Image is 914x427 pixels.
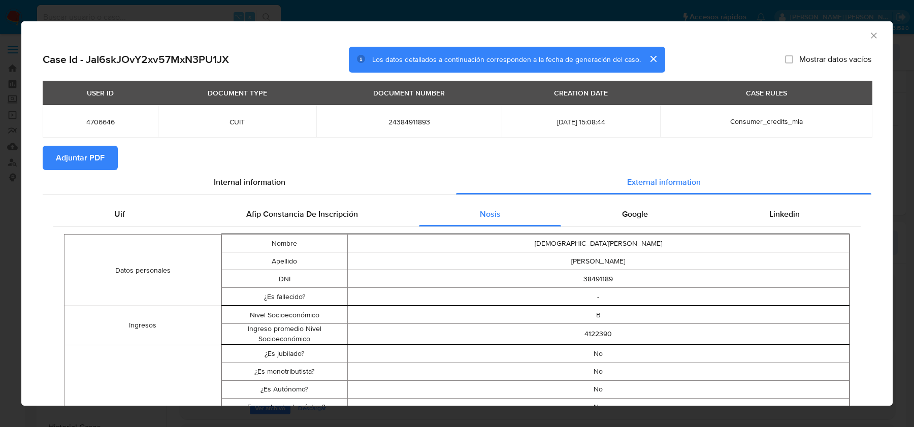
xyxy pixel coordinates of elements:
[627,176,701,188] span: External information
[55,117,146,126] span: 4706646
[347,306,850,324] td: B
[202,84,273,102] div: DOCUMENT TYPE
[222,324,347,344] td: Ingreso promedio Nivel Socioeconómico
[64,235,221,306] td: Datos personales
[367,84,451,102] div: DOCUMENT NUMBER
[222,380,347,398] td: ¿Es Autónomo?
[347,345,850,363] td: No
[170,117,304,126] span: CUIT
[222,252,347,270] td: Apellido
[56,147,105,169] span: Adjuntar PDF
[222,363,347,380] td: ¿Es monotributista?
[43,170,871,194] div: Detailed info
[246,208,358,220] span: Afip Constancia De Inscripción
[347,235,850,252] td: [DEMOGRAPHIC_DATA][PERSON_NAME]
[730,116,803,126] span: Consumer_credits_mla
[548,84,614,102] div: CREATION DATE
[372,54,641,64] span: Los datos detallados a continuación corresponden a la fecha de generación del caso.
[222,398,347,416] td: ¿Es empleado doméstico?
[64,306,221,345] td: Ingresos
[769,208,800,220] span: Linkedin
[347,324,850,344] td: 4122390
[622,208,648,220] span: Google
[740,84,793,102] div: CASE RULES
[222,288,347,306] td: ¿Es fallecido?
[641,47,665,71] button: cerrar
[43,146,118,170] button: Adjuntar PDF
[347,380,850,398] td: No
[514,117,648,126] span: [DATE] 15:08:44
[347,363,850,380] td: No
[53,202,861,226] div: Detailed external info
[480,208,501,220] span: Nosis
[347,252,850,270] td: [PERSON_NAME]
[222,235,347,252] td: Nombre
[785,55,793,63] input: Mostrar datos vacíos
[347,288,850,306] td: -
[799,54,871,64] span: Mostrar datos vacíos
[21,21,893,406] div: closure-recommendation-modal
[43,53,229,66] h2: Case Id - JaI6skJOvY2xv57MxN3PU1JX
[81,84,120,102] div: USER ID
[347,398,850,416] td: No
[222,306,347,324] td: Nivel Socioeconómico
[347,270,850,288] td: 38491189
[222,270,347,288] td: DNI
[222,345,347,363] td: ¿Es jubilado?
[329,117,489,126] span: 24384911893
[214,176,285,188] span: Internal information
[869,30,878,40] button: Cerrar ventana
[114,208,125,220] span: Uif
